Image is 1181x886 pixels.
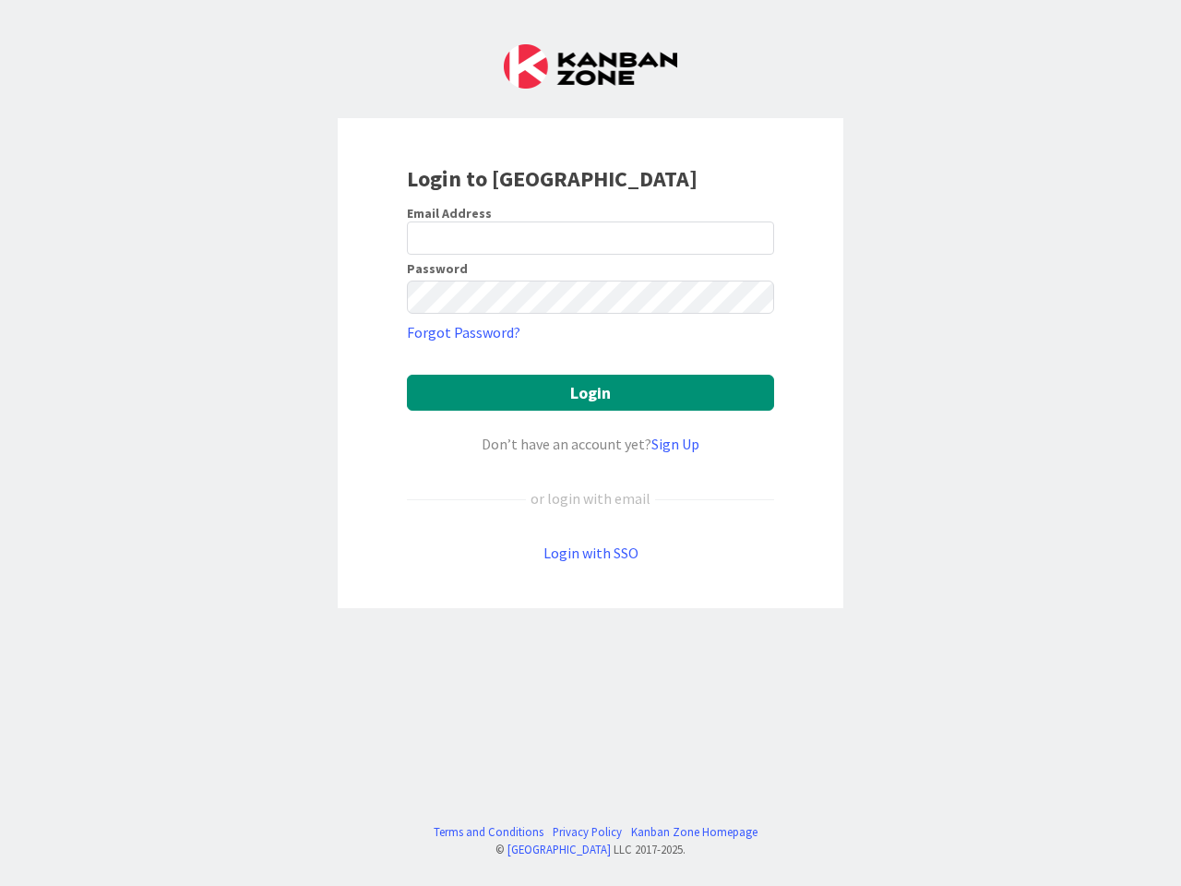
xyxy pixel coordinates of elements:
[424,841,758,858] div: © LLC 2017- 2025 .
[407,433,774,455] div: Don’t have an account yet?
[407,205,492,221] label: Email Address
[526,487,655,509] div: or login with email
[407,321,520,343] a: Forgot Password?
[407,262,468,275] label: Password
[407,164,698,193] b: Login to [GEOGRAPHIC_DATA]
[651,435,699,453] a: Sign Up
[543,544,638,562] a: Login with SSO
[631,823,758,841] a: Kanban Zone Homepage
[504,44,677,89] img: Kanban Zone
[407,375,774,411] button: Login
[507,842,611,856] a: [GEOGRAPHIC_DATA]
[434,823,543,841] a: Terms and Conditions
[553,823,622,841] a: Privacy Policy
